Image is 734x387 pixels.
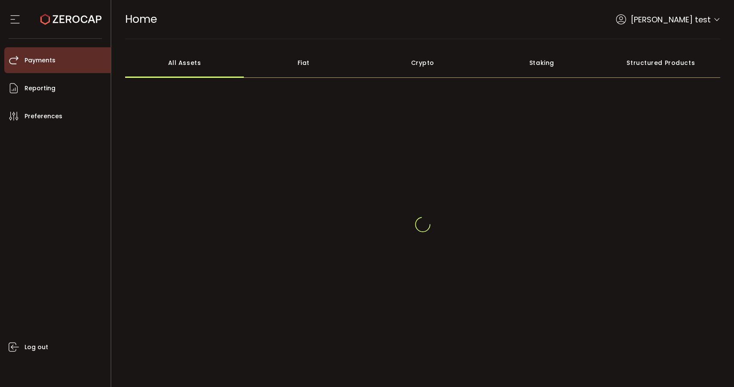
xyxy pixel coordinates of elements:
div: All Assets [125,48,244,78]
span: Reporting [25,82,55,95]
div: Fiat [244,48,363,78]
span: Log out [25,341,48,353]
span: Payments [25,54,55,67]
div: Structured Products [601,48,720,78]
span: Home [125,12,157,27]
span: Preferences [25,110,62,123]
span: [PERSON_NAME] test [631,14,711,25]
div: Crypto [363,48,482,78]
div: Staking [482,48,601,78]
iframe: Chat Widget [691,346,734,387]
